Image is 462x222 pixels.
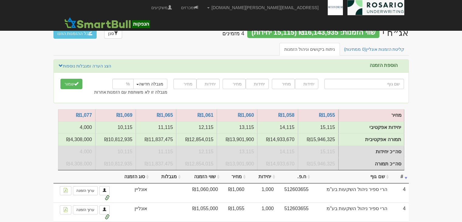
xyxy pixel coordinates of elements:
[63,17,152,29] img: SmartBull Logo
[136,134,176,146] td: תמורה אפקטיבית
[197,79,220,89] input: יחידות
[298,158,338,170] td: סה״כ תמורה
[53,28,97,39] button: כל ההזמנות הוזנו
[173,79,197,89] input: מחיר
[339,43,409,56] a: קליטת הזמנות אונליין(0 ממתינות)
[58,121,95,134] td: יחידות אפקטיבי
[295,79,318,89] input: יחידות
[112,79,134,89] input: %
[95,146,136,158] td: סה״כ יחידות
[324,79,404,89] input: שם גוף
[222,31,244,37] h4: 4 מזמינים
[338,122,404,134] td: יחידות אפקטיבי
[73,186,98,195] a: ערוך הזמנה
[176,134,217,146] td: תמורה אפקטיבית
[95,134,136,146] td: תמורה אפקטיבית
[382,28,409,38] div: מישורים השקעות נדל"ן בע"מ - אג״ח (י) - הנפקה לציבור
[136,121,176,134] td: יחידות אפקטיבי
[94,89,167,95] label: מגבלה זו לא משותפת עם הזמנות אחרות
[312,170,390,184] th: שם גוף: activate to sort column ascending
[136,158,176,170] td: סה״כ תמורה
[247,170,277,184] th: יחידות: activate to sort column ascending
[298,146,338,158] td: סה״כ יחידות
[338,109,404,122] td: מחיר
[221,203,248,222] td: ₪1,055
[257,146,298,158] td: סה״כ יחידות
[63,188,68,193] img: pdf-file-icon.png
[277,170,312,184] th: ח.פ.: activate to sort column ascending
[58,63,112,69] a: הצג הערה ומגבלות נוספות
[221,170,248,184] th: מחיר: activate to sort column ascending
[238,113,254,118] a: ₪1,060
[390,170,409,184] th: #: activate to sort column ascending
[217,134,257,146] td: תמורה אפקטיבית
[217,158,257,170] td: סה״כ תמורה
[58,146,95,158] td: סה״כ יחידות
[113,183,150,203] td: אונליין
[390,183,409,203] td: 4
[278,113,294,118] a: ₪1,058
[312,183,390,203] td: הרי ספיר ניהול השקעות בע"מ
[298,134,338,146] td: תמורה אפקטיבית
[338,146,404,158] td: סה״כ יחידות
[95,158,136,170] td: סה״כ תמורה
[217,146,257,158] td: סה״כ יחידות
[370,63,398,68] label: הוספת הזמנה
[76,113,92,118] a: ₪1,077
[247,183,277,203] td: 1,000
[132,79,167,89] button: מגבלה חדשה
[257,121,298,134] td: יחידות אפקטיבי
[257,134,298,146] td: תמורה אפקטיבית
[338,158,404,170] td: סה״כ תמורה
[298,121,338,134] td: יחידות אפקטיבי
[217,121,257,134] td: יחידות אפקטיבי
[277,203,312,222] td: 512603655
[279,43,340,56] a: ניתוח ביקושים וניהול הזמנות
[272,79,295,89] input: מחיר
[150,170,182,184] th: מגבלות: activate to sort column ascending
[95,121,136,134] td: יחידות אפקטיבי
[63,207,68,212] img: pdf-file-icon.png
[176,158,217,170] td: סה״כ תמורה
[182,170,221,184] th: שווי הזמנה: activate to sort column ascending
[182,183,221,203] td: ₪1,060,000
[104,28,122,39] a: סנן
[277,183,312,203] td: 512603655
[116,113,132,118] a: ₪1,069
[223,79,246,89] input: מחיר
[73,205,98,214] a: ערוך הזמנה
[312,203,390,222] td: הרי ספיר ניהול השקעות בע"מ
[338,134,404,146] td: תמורה אפקטיבית
[390,203,409,222] td: 4
[319,113,335,118] a: ₪1,055
[247,28,379,38] div: שווי הזמנות: ₪16,143,935 (15,115 יחידות)
[221,183,248,203] td: ₪1,060
[182,203,221,222] td: ₪1,055,000
[176,146,217,158] td: סה״כ יחידות
[58,158,95,170] td: סה״כ תמורה
[176,121,217,134] td: יחידות אפקטיבי
[113,170,150,184] th: סוג הזמנה: activate to sort column ascending
[247,203,277,222] td: 1,000
[60,79,82,89] button: שמור
[113,203,150,222] td: אונליין
[136,146,176,158] td: סה״כ יחידות
[344,47,366,52] span: (0 ממתינות)
[58,134,95,146] td: תמורה אפקטיבית
[246,79,269,89] input: יחידות
[197,113,214,118] a: ₪1,061
[157,113,173,118] a: ₪1,065
[257,158,298,170] td: סה״כ תמורה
